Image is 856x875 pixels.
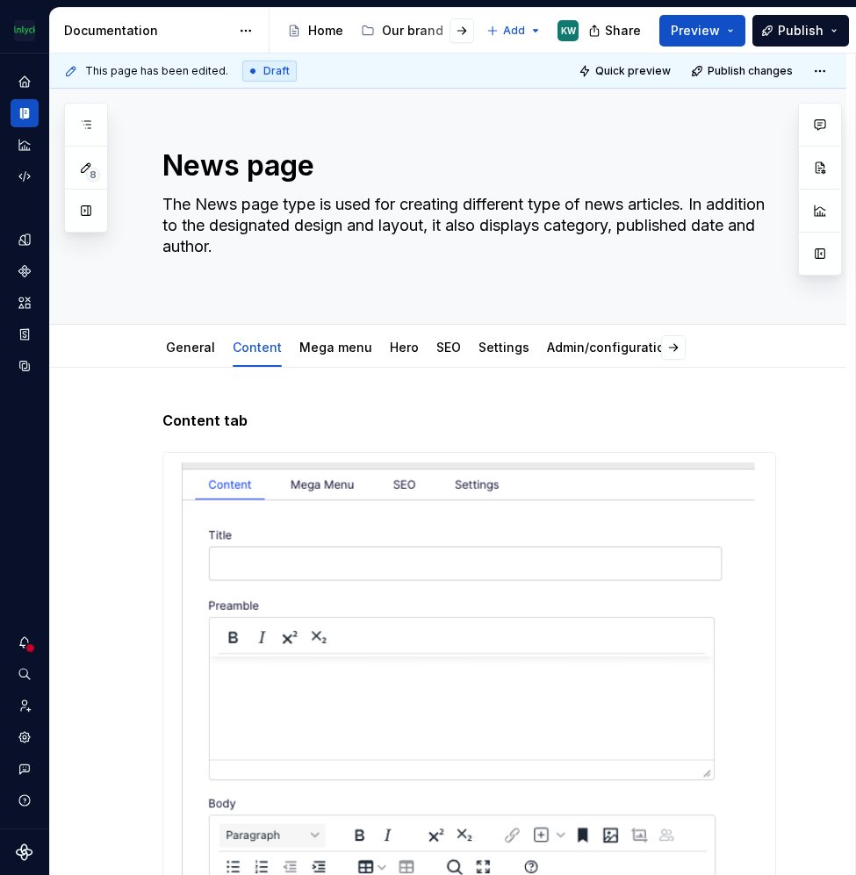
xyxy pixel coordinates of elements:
a: Content [233,340,282,355]
textarea: The News page type is used for creating different type of news articles. In addition to the desig... [159,190,773,282]
span: Share [605,22,641,39]
button: Search ⌘K [11,660,39,688]
span: Draft [263,64,290,78]
a: Storybook stories [11,320,39,348]
a: Data sources [11,352,39,380]
span: Publish [778,22,824,39]
button: Notifications [11,628,39,656]
img: 91fb9bbd-befe-470e-ae9b-8b56c3f0f44a.png [14,20,35,41]
div: Content [226,328,289,365]
div: Settings [471,328,536,365]
span: Preview [671,22,720,39]
button: Contact support [11,755,39,783]
a: General [166,340,215,355]
button: Publish changes [686,59,801,83]
a: Settings [478,340,529,355]
div: Home [308,22,343,39]
div: Page tree [280,13,478,48]
span: 8 [86,168,100,182]
a: Home [280,17,350,45]
button: Publish [752,15,849,47]
button: Quick preview [573,59,679,83]
span: Add [503,24,525,38]
textarea: News page [159,145,773,187]
button: Add [481,18,547,43]
span: Publish changes [708,64,793,78]
a: Hero [390,340,419,355]
a: Settings [11,723,39,751]
button: Preview [659,15,745,47]
div: Documentation [64,22,230,39]
a: Invite team [11,692,39,720]
div: Our brand [382,22,443,39]
a: Home [11,68,39,96]
a: Design tokens [11,226,39,254]
a: Mega menu [299,340,372,355]
a: Code automation [11,162,39,190]
div: General [159,328,222,365]
strong: Content tab [162,412,248,429]
div: Hero [383,328,426,365]
a: Assets [11,289,39,317]
button: Share [579,15,652,47]
span: Quick preview [595,64,671,78]
svg: Supernova Logo [16,843,33,861]
div: Admin/configuration [540,328,680,365]
span: This page has been edited. [85,64,228,78]
div: Mega menu [292,328,379,365]
a: Components [11,257,39,285]
a: Documentation [11,99,39,127]
div: KW [561,24,576,38]
a: SEO [436,340,461,355]
div: SEO [429,328,468,365]
a: Analytics [11,131,39,159]
a: Admin/configuration [547,340,673,355]
a: Our brand [354,17,450,45]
